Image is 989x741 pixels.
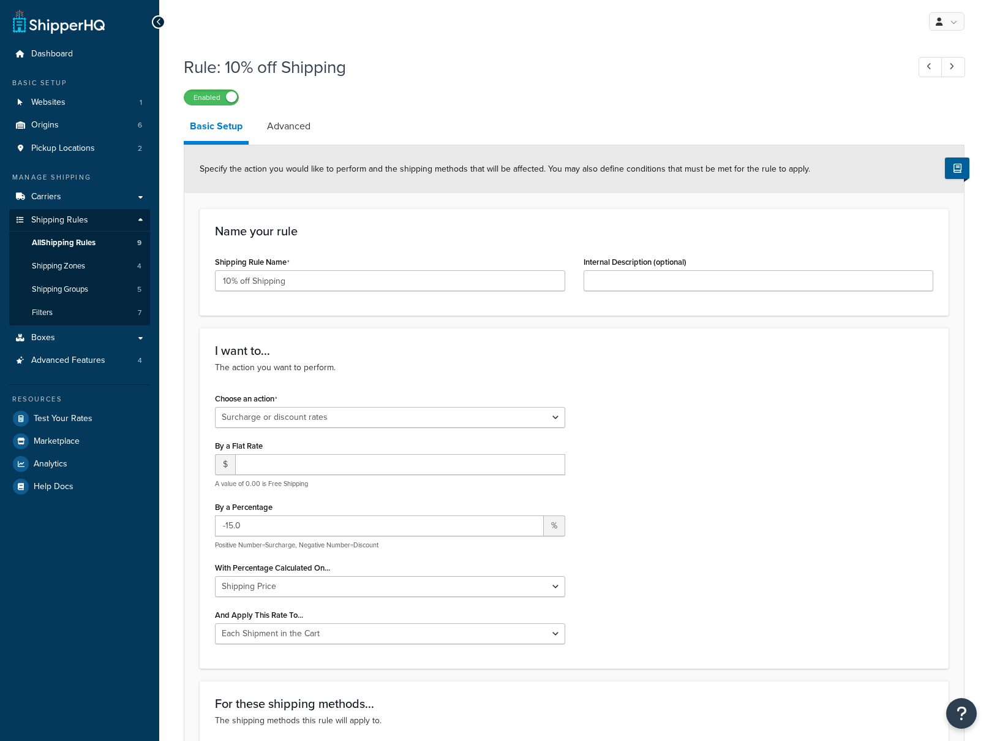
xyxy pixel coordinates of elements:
[215,563,330,572] label: With Percentage Calculated On...
[9,43,150,66] a: Dashboard
[9,78,150,88] div: Basic Setup
[31,215,88,226] span: Shipping Rules
[9,302,150,324] a: Filters7
[9,114,150,137] a: Origins6
[261,112,317,141] a: Advanced
[34,482,73,492] span: Help Docs
[9,255,150,278] a: Shipping Zones4
[137,238,141,248] span: 9
[544,515,565,536] span: %
[31,49,73,59] span: Dashboard
[32,261,85,272] span: Shipping Zones
[215,441,263,450] label: By a Flat Rate
[34,414,92,424] span: Test Your Rates
[9,91,150,114] a: Websites1
[9,476,150,498] a: Help Docs
[184,90,238,105] label: Enabled
[215,224,933,238] h3: Name your rule
[138,143,142,154] span: 2
[184,112,249,145] a: Basic Setup
[215,344,933,357] h3: I want to...
[945,158,969,179] button: Show Help Docs
[34,459,67,469] span: Analytics
[941,57,965,77] a: Next Record
[215,257,290,267] label: Shipping Rule Name
[138,120,142,131] span: 6
[32,238,96,248] span: All Shipping Rules
[31,143,95,154] span: Pickup Locations
[9,394,150,405] div: Resources
[31,97,66,108] span: Websites
[9,209,150,232] a: Shipping Rules
[9,91,150,114] li: Websites
[9,302,150,324] li: Filters
[138,355,142,366] span: 4
[200,162,810,175] span: Specify the action you would like to perform and the shipping methods that will be affected. You ...
[9,232,150,254] a: AllShipping Rules9
[9,430,150,452] a: Marketplace
[9,137,150,160] a: Pickup Locations2
[137,261,141,272] span: 4
[9,137,150,160] li: Pickup Locations
[31,120,59,131] span: Origins
[9,453,150,475] a: Analytics
[215,610,303,620] label: And Apply This Rate To...
[215,541,565,550] p: Positive Number=Surcharge, Negative Number=Discount
[34,436,80,447] span: Marketplace
[946,698,977,729] button: Open Resource Center
[9,209,150,325] li: Shipping Rules
[9,172,150,183] div: Manage Shipping
[31,355,105,366] span: Advanced Features
[138,308,141,318] span: 7
[140,97,142,108] span: 1
[215,454,235,475] span: $
[32,284,88,295] span: Shipping Groups
[9,186,150,208] a: Carriers
[9,408,150,430] a: Test Your Rates
[215,479,565,488] p: A value of 0.00 is Free Shipping
[31,192,61,202] span: Carriers
[919,57,942,77] a: Previous Record
[9,349,150,372] a: Advanced Features4
[215,697,933,710] h3: For these shipping methods...
[215,394,277,404] label: Choose an action
[9,278,150,301] li: Shipping Groups
[9,349,150,372] li: Advanced Features
[215,714,933,728] p: The shipping methods this rule will apply to.
[31,333,55,343] span: Boxes
[32,308,53,318] span: Filters
[9,255,150,278] li: Shipping Zones
[215,503,273,512] label: By a Percentage
[9,114,150,137] li: Origins
[9,278,150,301] a: Shipping Groups5
[215,361,933,374] p: The action you want to perform.
[184,55,896,79] h1: Rule: 10% off Shipping
[137,284,141,295] span: 5
[584,257,686,267] label: Internal Description (optional)
[9,327,150,349] a: Boxes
